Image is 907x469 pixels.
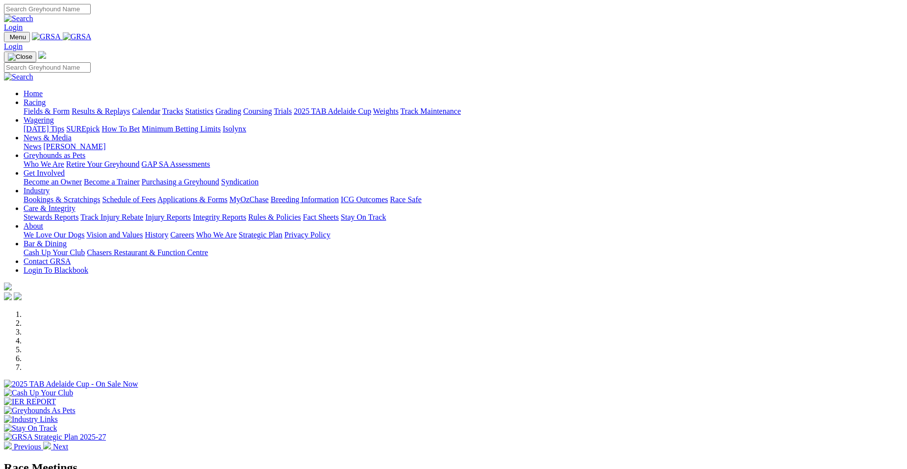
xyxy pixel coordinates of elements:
[4,283,12,290] img: logo-grsa-white.png
[24,125,64,133] a: [DATE] Tips
[72,107,130,115] a: Results & Replays
[24,160,903,169] div: Greyhounds as Pets
[43,442,51,449] img: chevron-right-pager-white.svg
[24,239,67,248] a: Bar & Dining
[43,443,68,451] a: Next
[24,98,46,106] a: Racing
[4,23,23,31] a: Login
[66,125,100,133] a: SUREpick
[4,42,23,51] a: Login
[4,380,138,389] img: 2025 TAB Adelaide Cup - On Sale Now
[80,213,143,221] a: Track Injury Rebate
[43,142,105,151] a: [PERSON_NAME]
[24,178,82,186] a: Become an Owner
[193,213,246,221] a: Integrity Reports
[24,169,65,177] a: Get Involved
[170,231,194,239] a: Careers
[14,292,22,300] img: twitter.svg
[401,107,461,115] a: Track Maintenance
[145,213,191,221] a: Injury Reports
[4,415,58,424] img: Industry Links
[24,116,54,124] a: Wagering
[4,32,30,42] button: Toggle navigation
[157,195,227,204] a: Applications & Forms
[24,133,72,142] a: News & Media
[63,32,92,41] img: GRSA
[248,213,301,221] a: Rules & Policies
[38,51,46,59] img: logo-grsa-white.png
[10,33,26,41] span: Menu
[24,151,85,159] a: Greyhounds as Pets
[390,195,421,204] a: Race Safe
[24,107,70,115] a: Fields & Form
[24,125,903,133] div: Wagering
[102,125,140,133] a: How To Bet
[24,89,43,98] a: Home
[145,231,168,239] a: History
[24,222,43,230] a: About
[24,204,76,212] a: Care & Integrity
[24,231,84,239] a: We Love Our Dogs
[223,125,246,133] a: Isolynx
[24,248,903,257] div: Bar & Dining
[4,443,43,451] a: Previous
[24,213,78,221] a: Stewards Reports
[239,231,282,239] a: Strategic Plan
[4,62,91,73] input: Search
[4,4,91,14] input: Search
[373,107,399,115] a: Weights
[4,442,12,449] img: chevron-left-pager-white.svg
[4,397,56,406] img: IER REPORT
[294,107,371,115] a: 2025 TAB Adelaide Cup
[4,389,73,397] img: Cash Up Your Club
[216,107,241,115] a: Grading
[14,443,41,451] span: Previous
[142,178,219,186] a: Purchasing a Greyhound
[24,195,100,204] a: Bookings & Scratchings
[24,142,41,151] a: News
[274,107,292,115] a: Trials
[341,213,386,221] a: Stay On Track
[84,178,140,186] a: Become a Trainer
[132,107,160,115] a: Calendar
[24,231,903,239] div: About
[196,231,237,239] a: Who We Are
[24,266,88,274] a: Login To Blackbook
[24,257,71,265] a: Contact GRSA
[185,107,214,115] a: Statistics
[87,248,208,257] a: Chasers Restaurant & Function Centre
[24,107,903,116] div: Racing
[4,14,33,23] img: Search
[341,195,388,204] a: ICG Outcomes
[86,231,143,239] a: Vision and Values
[8,53,32,61] img: Close
[221,178,258,186] a: Syndication
[102,195,155,204] a: Schedule of Fees
[53,443,68,451] span: Next
[24,248,85,257] a: Cash Up Your Club
[243,107,272,115] a: Coursing
[66,160,140,168] a: Retire Your Greyhound
[229,195,269,204] a: MyOzChase
[4,292,12,300] img: facebook.svg
[24,186,50,195] a: Industry
[4,52,36,62] button: Toggle navigation
[142,125,221,133] a: Minimum Betting Limits
[24,195,903,204] div: Industry
[303,213,339,221] a: Fact Sheets
[271,195,339,204] a: Breeding Information
[24,142,903,151] div: News & Media
[162,107,183,115] a: Tracks
[24,160,64,168] a: Who We Are
[4,406,76,415] img: Greyhounds As Pets
[24,178,903,186] div: Get Involved
[4,424,57,433] img: Stay On Track
[284,231,330,239] a: Privacy Policy
[4,433,106,442] img: GRSA Strategic Plan 2025-27
[4,73,33,81] img: Search
[142,160,210,168] a: GAP SA Assessments
[32,32,61,41] img: GRSA
[24,213,903,222] div: Care & Integrity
